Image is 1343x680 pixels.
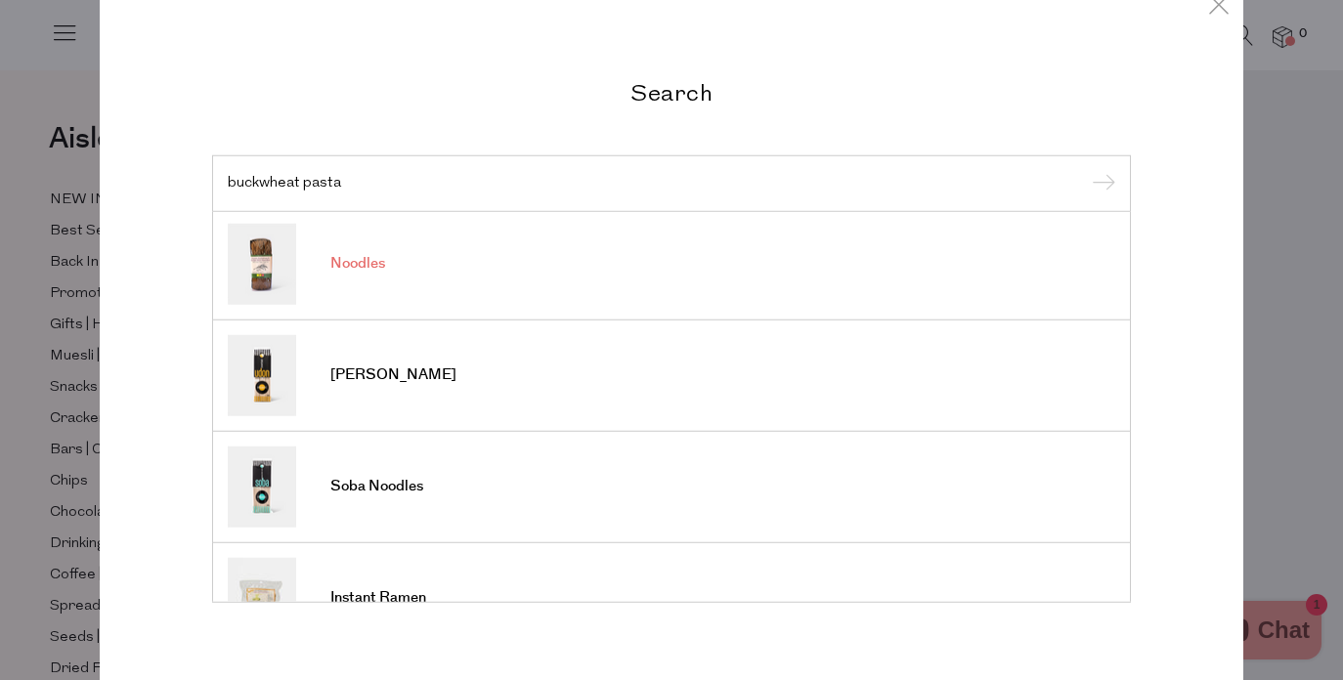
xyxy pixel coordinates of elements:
[330,254,385,274] span: Noodles
[228,446,296,527] img: Soba Noodles
[330,477,423,496] span: Soba Noodles
[228,446,1115,527] a: Soba Noodles
[228,334,1115,415] a: [PERSON_NAME]
[330,588,426,608] span: Instant Ramen
[228,557,296,638] img: Instant Ramen
[330,365,456,385] span: [PERSON_NAME]
[228,223,296,304] img: Noodles
[212,78,1131,106] h2: Search
[228,334,296,415] img: Udon Noodles
[228,176,1115,191] input: Search
[228,223,1115,304] a: Noodles
[228,557,1115,638] a: Instant Ramen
